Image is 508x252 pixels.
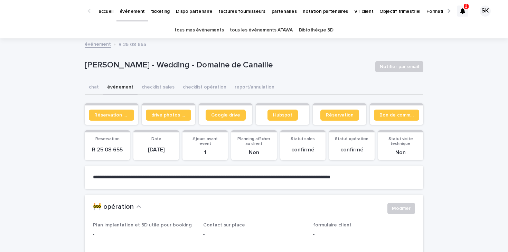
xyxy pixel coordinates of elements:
span: Google drive [211,113,240,118]
span: Notifier par email [380,63,419,70]
span: drive photos coordinateur [151,113,186,118]
img: Ls34BcGeRexTGTNfXpUC [14,4,81,18]
button: événement [103,81,138,95]
h2: 🚧 opération [93,203,134,211]
span: Date [151,137,161,141]
span: Modifier [392,205,411,212]
span: Réservation client [94,113,129,118]
p: Non [235,149,272,156]
a: Réservation [320,110,359,121]
p: 2 [465,4,468,9]
a: Réservation client [89,110,134,121]
span: Statut sales [291,137,315,141]
a: drive photos coordinateur [146,110,191,121]
div: SK [480,6,491,17]
span: Planning afficher au client [237,137,270,146]
span: Reservation [95,137,120,141]
p: [DATE] [138,147,175,153]
p: - [203,231,305,238]
span: formulaire client [313,223,351,227]
p: confirmé [333,147,370,153]
p: - [93,231,195,238]
p: R 25 08 655 [89,147,126,153]
button: Modifier [387,203,415,214]
p: [PERSON_NAME] - Wedding - Domaine de Canaille [85,60,370,70]
p: 1 [187,149,224,156]
span: Statut visite technique [388,137,413,146]
p: - [313,231,415,238]
p: R 25 08 655 [119,40,146,48]
a: événement [85,40,111,48]
button: Notifier par email [375,61,423,72]
span: Bon de commande [379,113,414,118]
a: Bibliothèque 3D [299,22,333,38]
button: chat [85,81,103,95]
button: report/annulation [231,81,279,95]
span: Réservation [326,113,354,118]
p: Non [382,149,419,156]
p: confirmé [284,147,321,153]
div: 2 [457,6,468,17]
a: tous les événements ATAWA [230,22,292,38]
span: Statut opération [335,137,368,141]
a: tous mes événements [175,22,224,38]
button: checklist sales [138,81,179,95]
span: Hubspot [273,113,292,118]
a: Hubspot [267,110,298,121]
span: # jours avant event [192,137,218,146]
a: Google drive [206,110,246,121]
button: checklist opération [179,81,231,95]
span: Plan implantation et 3D utile pour booking [93,223,192,227]
button: 🚧 opération [93,203,141,211]
span: Contact sur place [203,223,245,227]
a: Bon de commande [374,110,419,121]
